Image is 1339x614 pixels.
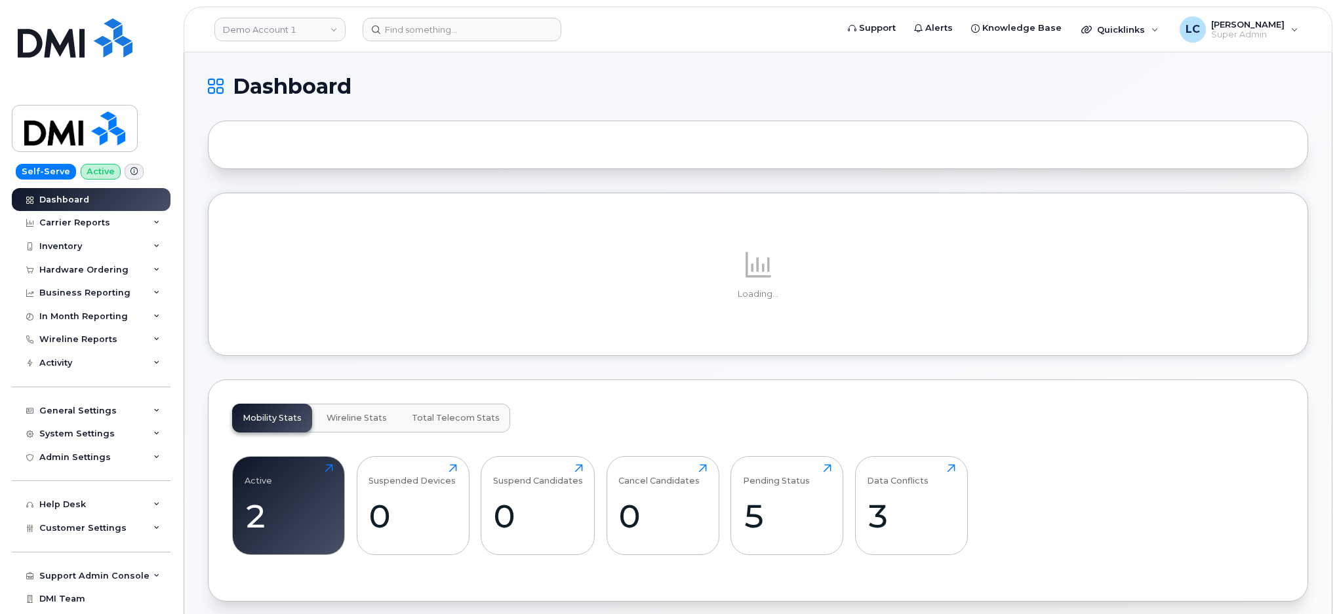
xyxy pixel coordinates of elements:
a: Active2 [245,464,333,548]
a: Cancel Candidates0 [618,464,707,548]
span: Total Telecom Stats [412,413,500,423]
div: Pending Status [743,464,810,486]
div: Suspended Devices [369,464,456,486]
a: Suspend Candidates0 [493,464,583,548]
div: Suspend Candidates [493,464,583,486]
span: Wireline Stats [327,413,387,423]
div: 2 [245,497,333,535]
p: Loading... [232,288,1284,300]
a: Pending Status5 [743,464,831,548]
a: Suspended Devices0 [369,464,457,548]
span: Dashboard [233,77,351,96]
div: 0 [618,497,707,535]
div: 0 [369,497,457,535]
div: 0 [493,497,583,535]
div: 3 [867,497,955,535]
div: Cancel Candidates [618,464,700,486]
div: 5 [743,497,831,535]
a: Data Conflicts3 [867,464,955,548]
div: Active [245,464,272,486]
div: Data Conflicts [867,464,929,486]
